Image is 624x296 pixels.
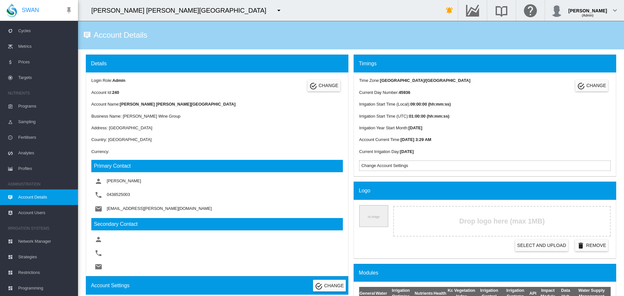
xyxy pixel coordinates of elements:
[95,177,102,185] md-icon: icon-account
[359,187,616,194] div: Logo
[575,239,608,251] button: icon-delete Remove
[18,189,73,205] span: Account Details
[359,269,616,277] div: Modules
[410,102,451,107] b: 09:00:00 (hh:mm:ss)
[91,137,343,143] div: Country: [GEOGRAPHIC_DATA]
[18,130,73,145] span: Fertilisers
[18,280,73,296] span: Programming
[515,239,568,251] label: Select and Upload
[324,283,344,288] span: CHANGE
[318,83,338,88] span: CHANGE
[359,113,470,119] div: :
[409,114,449,119] b: 01:00:00 (hh:mm:ss)
[95,249,102,257] md-icon: icon-phone
[361,163,608,169] div: Change Account Settings
[18,145,73,161] span: Analytes
[18,98,73,114] span: Programs
[91,160,343,172] h3: Primary Contact
[275,6,283,14] md-icon: icon-menu-down
[83,31,91,39] md-icon: icon-tooltip-text
[91,113,343,119] div: Business Name: [PERSON_NAME] Wine Group
[120,102,236,107] b: [PERSON_NAME] [PERSON_NAME][GEOGRAPHIC_DATA]
[18,234,73,249] span: Network Manager
[523,6,538,14] md-icon: Click here for help
[393,206,611,237] div: Drop logo here (max 1MB)
[91,282,129,289] div: Account Settings
[586,83,606,88] span: CHANGE
[18,23,73,39] span: Cycles
[359,101,470,107] div: :
[18,39,73,54] span: Metrics
[107,206,212,211] span: [EMAIL_ADDRESS][PERSON_NAME][DOMAIN_NAME]
[400,149,414,154] b: [DATE]
[359,78,379,83] span: Time Zone
[91,101,343,107] div: Account Name:
[8,88,73,98] span: NUTRIENTS
[18,54,73,70] span: Prices
[399,90,410,95] b: 45936
[494,6,509,14] md-icon: Search the knowledge base
[91,33,147,37] div: Account Details
[95,263,102,271] md-icon: icon-email
[272,4,285,17] button: icon-menu-down
[359,102,409,107] span: Irrigation Start Time (Local)
[91,149,343,155] div: Currency:
[550,4,563,17] img: profile.jpg
[107,179,141,184] span: [PERSON_NAME]
[582,14,593,17] span: (Admin)
[359,125,407,130] span: Irrigation Year Start Month
[577,242,585,250] md-icon: icon-delete
[586,243,606,248] span: Remove
[91,6,272,15] div: [PERSON_NAME] [PERSON_NAME][GEOGRAPHIC_DATA]
[107,192,130,197] span: 0438525003
[611,6,619,14] md-icon: icon-chevron-down
[309,82,317,90] md-icon: icon-check-circle
[95,205,102,213] md-icon: icon-email
[91,90,125,96] div: Account Id:
[465,6,480,14] md-icon: Go to the Data Hub
[359,205,388,227] img: Company Logo
[91,78,125,84] div: Login Role:
[18,265,73,280] span: Restrictions
[359,137,399,142] span: Account Current Time
[95,191,102,199] md-icon: icon-phone
[380,78,470,83] b: [GEOGRAPHIC_DATA]/[GEOGRAPHIC_DATA]
[65,6,73,14] md-icon: icon-pin
[400,137,431,142] b: [DATE] 3:29 AM
[18,114,73,130] span: Sampling
[443,4,456,17] button: icon-bell-ring
[8,223,73,234] span: IRRIGATION SYSTEMS
[313,280,346,291] button: Change Account Settings
[18,205,73,221] span: Account Users
[18,70,73,85] span: Targets
[22,6,39,14] span: SWAN
[359,137,470,143] div: :
[315,282,323,290] md-icon: icon-check-circle
[112,78,125,83] b: Admin
[18,249,73,265] span: Strategies
[91,60,348,67] div: Details
[6,4,17,17] img: SWAN-Landscape-Logo-Colour-drop.png
[409,125,422,130] b: [DATE]
[95,236,102,243] md-icon: icon-account
[91,125,343,131] div: Address: [GEOGRAPHIC_DATA]
[359,149,399,154] span: Current Irrigation Day
[575,80,608,91] button: Change Account Timings
[359,90,397,95] span: Current Day Number
[8,179,73,189] span: ADMINISTRATION
[446,6,453,14] md-icon: icon-bell-ring
[18,161,73,176] span: Profiles
[91,218,343,230] h3: Secondary Contact
[568,5,607,11] div: [PERSON_NAME]
[577,82,585,90] md-icon: icon-check-circle
[359,60,616,67] div: Timings
[307,80,340,91] button: Change Account Details
[359,90,470,96] div: :
[359,78,470,84] div: :
[359,125,470,131] div: :
[359,149,470,155] div: :
[359,114,408,119] span: Irrigation Start Time (UTC)
[112,90,119,95] b: 240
